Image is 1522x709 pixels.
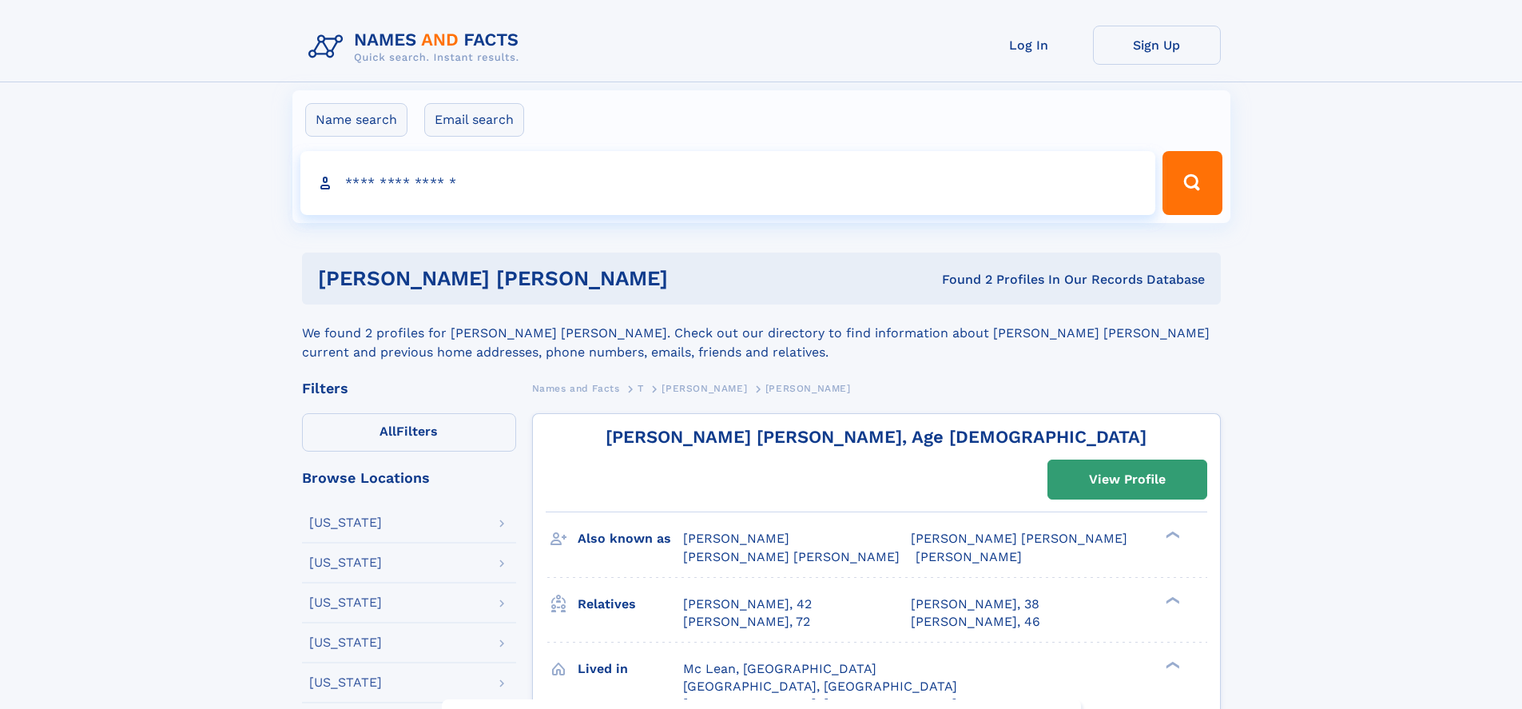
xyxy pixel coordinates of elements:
[424,103,524,137] label: Email search
[309,676,382,689] div: [US_STATE]
[302,471,516,485] div: Browse Locations
[805,271,1205,289] div: Found 2 Profiles In Our Records Database
[765,383,851,394] span: [PERSON_NAME]
[911,595,1039,613] a: [PERSON_NAME], 38
[1048,460,1206,499] a: View Profile
[1089,461,1166,498] div: View Profile
[662,383,747,394] span: [PERSON_NAME]
[1162,151,1222,215] button: Search Button
[916,549,1022,564] span: [PERSON_NAME]
[683,549,900,564] span: [PERSON_NAME] [PERSON_NAME]
[683,679,957,694] span: [GEOGRAPHIC_DATA], [GEOGRAPHIC_DATA]
[965,26,1093,65] a: Log In
[578,591,683,618] h3: Relatives
[606,427,1146,447] a: [PERSON_NAME] [PERSON_NAME], Age [DEMOGRAPHIC_DATA]
[1162,595,1181,605] div: ❯
[1093,26,1221,65] a: Sign Up
[683,531,789,546] span: [PERSON_NAME]
[662,378,747,398] a: [PERSON_NAME]
[302,413,516,452] label: Filters
[302,381,516,396] div: Filters
[532,378,620,398] a: Names and Facts
[300,151,1156,215] input: search input
[302,305,1221,362] div: We found 2 profiles for [PERSON_NAME] [PERSON_NAME]. Check out our directory to find information ...
[309,636,382,649] div: [US_STATE]
[638,383,644,394] span: T
[683,595,812,613] a: [PERSON_NAME], 42
[638,378,644,398] a: T
[302,26,532,69] img: Logo Names and Facts
[1162,530,1181,540] div: ❯
[305,103,407,137] label: Name search
[683,613,810,631] a: [PERSON_NAME], 72
[1162,659,1181,670] div: ❯
[309,556,382,569] div: [US_STATE]
[309,596,382,609] div: [US_STATE]
[380,424,396,439] span: All
[578,655,683,683] h3: Lived in
[309,516,382,529] div: [US_STATE]
[318,269,805,289] h1: [PERSON_NAME] [PERSON_NAME]
[578,525,683,552] h3: Also known as
[911,531,1127,546] span: [PERSON_NAME] [PERSON_NAME]
[683,661,876,676] span: Mc Lean, [GEOGRAPHIC_DATA]
[911,613,1040,631] a: [PERSON_NAME], 46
